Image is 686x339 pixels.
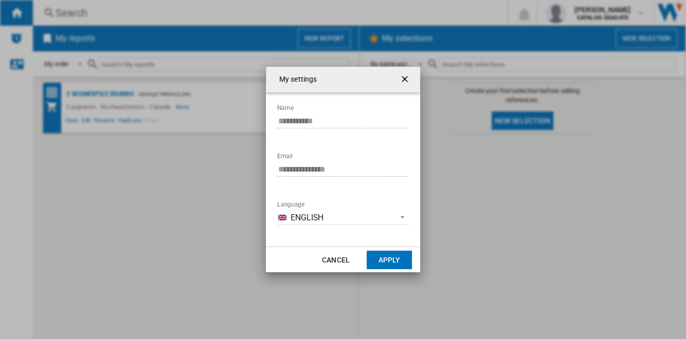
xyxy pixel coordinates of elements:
[278,215,286,220] img: en_GB.png
[277,210,409,225] md-select: Language: English
[395,69,416,90] button: getI18NText('BUTTONS.CLOSE_DIALOG')
[400,74,412,86] ng-md-icon: getI18NText('BUTTONS.CLOSE_DIALOG')
[274,74,317,85] h4: My settings
[367,251,412,269] button: Apply
[291,212,391,223] span: English
[313,251,358,269] button: Cancel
